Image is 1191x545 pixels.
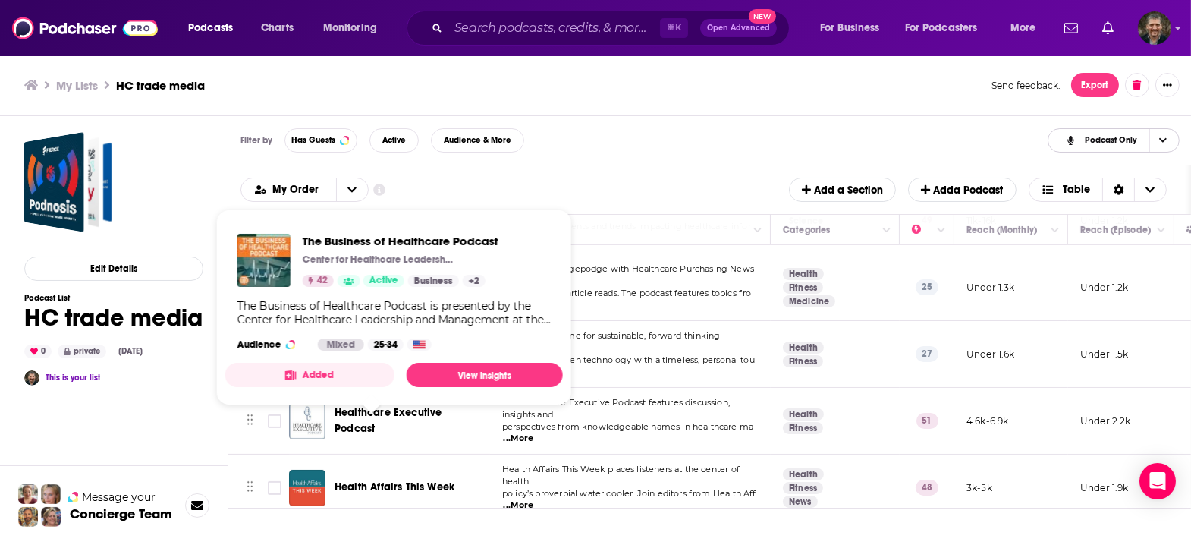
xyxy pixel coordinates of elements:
[268,414,281,428] span: Toggle select row
[1138,11,1171,45] button: Show profile menu
[24,293,203,303] h3: Podcast List
[502,288,751,298] span: interviews and article reads. The podcast features topics fro
[1085,136,1137,144] span: Podcast Only
[916,413,938,428] p: 51
[448,16,660,40] input: Search podcasts, credits, & more...
[463,275,486,287] a: +2
[323,17,377,39] span: Monitoring
[921,184,1003,197] span: Add a Podcast
[932,221,951,239] button: Column Actions
[502,330,721,353] span: We are your home for sustainable, forward-thinking healthcare,
[783,482,823,494] a: Fitness
[431,128,524,153] button: Audience & More
[421,11,804,46] div: Search podcasts, credits, & more...
[335,405,485,436] a: Healthcare Executive Podcast
[303,234,498,248] a: The Business of Healthcare Podcast
[502,421,753,432] span: perspectives from knowledgeable names in healthcare ma
[966,281,1015,294] p: Under 1.3k
[24,345,52,358] div: 0
[289,470,325,506] img: Health Affairs This Week
[502,488,756,499] span: policy’s proverbial water cooler. Join editors from Health Aff
[1029,178,1167,202] button: Choose View
[373,183,385,197] a: Show additional information
[241,184,336,195] button: open menu
[502,263,754,286] span: Healthcare Hodgepodge with Healthcare Purchasing News features
[916,480,938,495] p: 48
[245,477,255,499] button: Move
[24,370,39,386] img: Vince Galloro
[41,484,61,504] img: Jules Profile
[336,178,368,201] button: open menu
[1102,178,1134,201] div: Sort Direction
[1080,414,1131,427] p: Under 2.2k
[369,128,419,153] button: Active
[82,490,156,505] span: Message your
[406,363,562,387] a: View Insights
[303,275,334,287] a: 42
[905,17,978,39] span: For Podcasters
[318,339,364,351] div: Mixed
[1046,221,1064,239] button: Column Actions
[966,481,992,494] p: 3k-5k
[783,408,824,421] a: Health
[369,273,398,288] span: Active
[116,78,205,93] h3: HC trade media
[237,299,551,326] div: The Business of Healthcare Podcast is presented by the Center for Healthcare Leadership and Manag...
[18,507,38,527] img: Jon Profile
[502,397,730,420] span: The Healthcare Executive Podcast features discussion, insights and
[502,464,740,487] span: Health Affairs This Week places listeners at the center of health
[335,480,454,493] span: Health Affairs This Week
[70,506,172,521] h3: Concierge Team
[809,16,899,40] button: open menu
[783,468,824,480] a: Health
[895,16,1000,40] button: open menu
[56,78,98,93] h3: My Lists
[1048,128,1180,153] button: Choose View
[24,257,203,281] button: Edit Details
[783,268,824,280] a: Health
[660,18,688,38] span: ⌘ K
[1138,11,1171,45] span: Logged in as vincegalloro
[783,496,818,508] a: News
[802,184,883,197] span: Add a Section
[317,273,328,288] span: 42
[1063,184,1090,195] span: Table
[966,348,1015,361] p: Under 1.6k
[24,132,124,232] span: HC trade media
[272,184,324,195] span: My Order
[1139,463,1176,499] div: Open Intercom Messenger
[46,373,100,383] a: This is your list
[225,363,394,387] button: Added
[1155,73,1180,97] button: Show More Button
[749,221,767,239] button: Column Actions
[783,295,835,307] a: Medicine
[1138,11,1171,45] img: User Profile
[335,480,454,495] a: Health Affairs This Week
[382,136,406,144] span: Active
[12,14,158,43] img: Podchaser - Follow, Share and Rate Podcasts
[251,16,303,40] a: Charts
[367,339,403,351] div: 25-34
[444,136,511,144] span: Audience & More
[284,128,357,153] button: Has Guests
[240,135,272,146] h3: Filter by
[112,345,149,358] div: [DATE]
[1080,481,1129,494] p: Under 1.9k
[789,178,896,202] button: Add a Section
[313,16,397,40] button: open menu
[783,342,824,354] a: Health
[289,403,325,439] img: Healthcare Executive Podcast
[504,499,534,512] span: ...More
[908,178,1016,202] button: Adda Podcast
[1080,348,1129,361] p: Under 1.5k
[303,254,454,266] p: Center for Healthcare Leadership and Management
[408,275,459,287] a: Business
[502,354,755,365] span: combining proven technology with a timeless, personal tou
[237,234,291,287] img: The Business of Healthcare Podcast
[1010,17,1036,39] span: More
